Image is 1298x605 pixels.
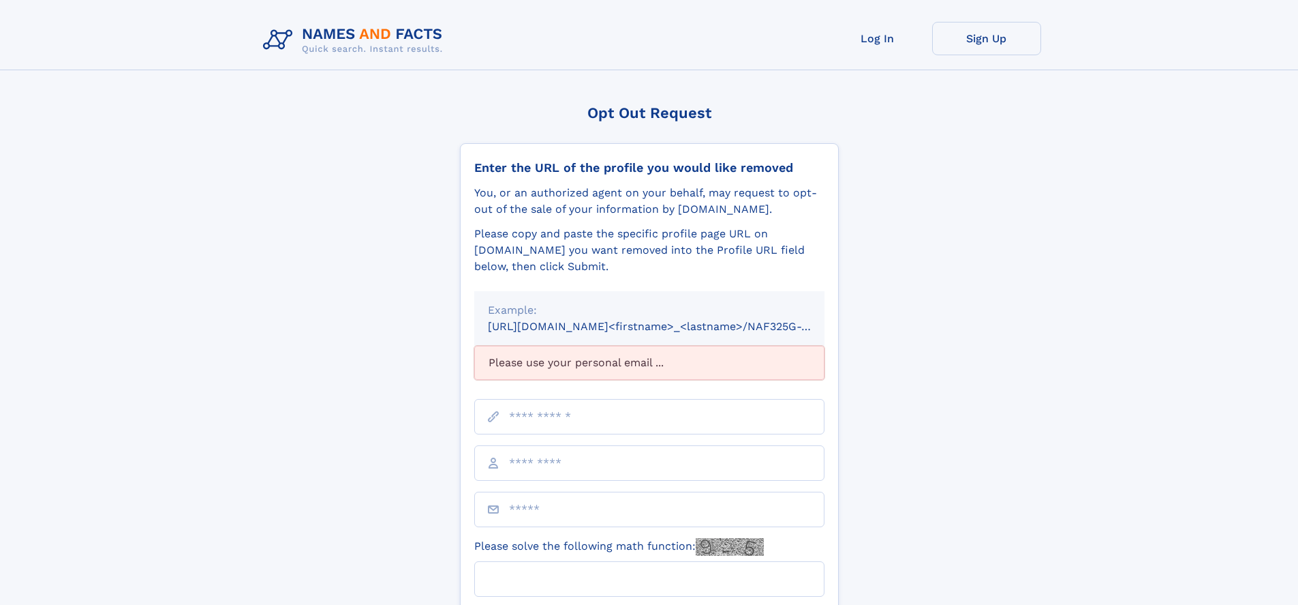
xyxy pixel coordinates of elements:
div: Please use your personal email ... [474,346,824,380]
small: [URL][DOMAIN_NAME]<firstname>_<lastname>/NAF325G-xxxxxxxx [488,320,850,333]
div: Opt Out Request [460,104,839,121]
div: Please copy and paste the specific profile page URL on [DOMAIN_NAME] you want removed into the Pr... [474,226,824,275]
img: Logo Names and Facts [258,22,454,59]
div: Enter the URL of the profile you would like removed [474,160,824,175]
label: Please solve the following math function: [474,538,764,556]
div: You, or an authorized agent on your behalf, may request to opt-out of the sale of your informatio... [474,185,824,218]
a: Sign Up [932,22,1041,55]
a: Log In [823,22,932,55]
div: Example: [488,302,811,319]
